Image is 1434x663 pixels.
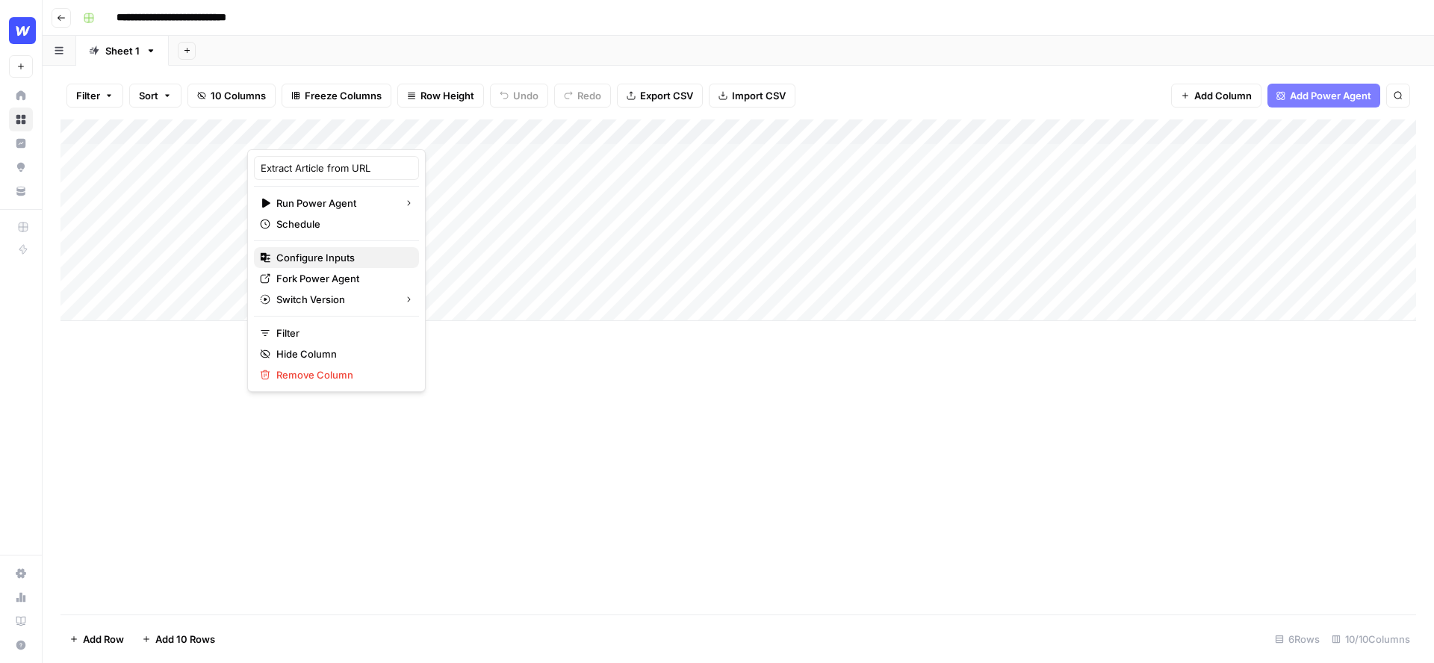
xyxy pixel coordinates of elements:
span: Switch Version [276,292,392,307]
img: Webflow Logo [9,17,36,44]
span: Row Height [420,88,474,103]
span: Schedule [276,217,407,231]
a: Opportunities [9,155,33,179]
button: Filter [66,84,123,108]
div: 10/10 Columns [1326,627,1416,651]
button: Redo [554,84,611,108]
span: Filter [276,326,407,340]
div: 6 Rows [1269,627,1326,651]
a: Settings [9,561,33,585]
span: Hide Column [276,346,407,361]
span: Add Row [83,632,124,647]
span: Configure Inputs [276,250,407,265]
span: Freeze Columns [305,88,382,103]
button: Sort [129,84,181,108]
span: Filter [76,88,100,103]
button: Add 10 Rows [133,627,224,651]
a: Your Data [9,179,33,203]
button: Add Power Agent [1267,84,1380,108]
span: Add 10 Rows [155,632,215,647]
span: Redo [577,88,601,103]
div: Sheet 1 [105,43,140,58]
button: Undo [490,84,548,108]
span: Add Power Agent [1290,88,1371,103]
a: Usage [9,585,33,609]
button: Row Height [397,84,484,108]
button: Add Column [1171,84,1261,108]
a: Learning Hub [9,609,33,633]
span: Sort [139,88,158,103]
button: Import CSV [709,84,795,108]
button: Freeze Columns [282,84,391,108]
span: Run Power Agent [276,196,392,211]
button: Help + Support [9,633,33,657]
button: Workspace: Webflow [9,12,33,49]
span: Remove Column [276,367,407,382]
button: Export CSV [617,84,703,108]
button: 10 Columns [187,84,276,108]
a: Sheet 1 [76,36,169,66]
a: Browse [9,108,33,131]
button: Add Row [60,627,133,651]
span: Import CSV [732,88,786,103]
span: Undo [513,88,538,103]
a: Home [9,84,33,108]
span: Fork Power Agent [276,271,407,286]
span: 10 Columns [211,88,266,103]
span: Export CSV [640,88,693,103]
a: Insights [9,131,33,155]
span: Add Column [1194,88,1252,103]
